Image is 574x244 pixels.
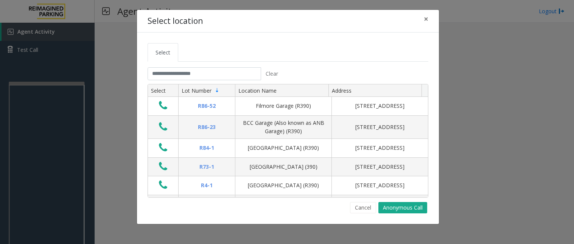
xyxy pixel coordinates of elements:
div: [STREET_ADDRESS] [336,163,423,171]
button: Anonymous Call [378,202,427,213]
ul: Tabs [148,43,428,62]
button: Close [418,10,434,28]
div: BCC Garage (Also known as ANB Garage) (R390) [240,119,327,136]
span: Location Name [238,87,277,94]
div: Filmore Garage (R390) [240,102,327,110]
div: R73-1 [183,163,230,171]
div: [STREET_ADDRESS] [336,123,423,131]
span: Select [156,49,170,56]
button: Cancel [350,202,376,213]
th: Select [148,84,178,97]
div: R86-52 [183,102,230,110]
span: Lot Number [182,87,212,94]
div: [GEOGRAPHIC_DATA] (R390) [240,181,327,190]
div: Data table [148,84,428,197]
h4: Select location [148,15,203,27]
div: [STREET_ADDRESS] [336,181,423,190]
span: Address [332,87,352,94]
div: [STREET_ADDRESS] [336,102,423,110]
div: [GEOGRAPHIC_DATA] (R390) [240,144,327,152]
span: × [424,14,428,24]
button: Clear [261,67,282,80]
div: R4-1 [183,181,230,190]
div: [GEOGRAPHIC_DATA] (390) [240,163,327,171]
span: Sortable [214,87,220,93]
div: [STREET_ADDRESS] [336,144,423,152]
div: R86-23 [183,123,230,131]
div: R84-1 [183,144,230,152]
